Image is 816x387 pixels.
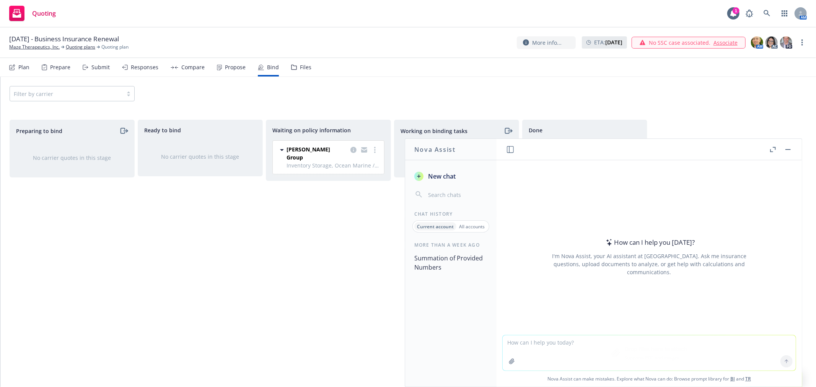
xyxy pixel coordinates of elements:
a: more [798,38,807,47]
a: Quoting [6,3,59,24]
div: How can I help you [DATE]? [604,237,695,247]
a: TR [745,376,751,382]
span: ETA : [594,38,622,46]
span: More info... [532,39,562,47]
span: Working on binding tasks [401,127,467,135]
div: I'm Nova Assist, your AI assistant at [GEOGRAPHIC_DATA]. Ask me insurance questions, upload docum... [542,252,757,276]
div: No carrier quotes in this stage [22,154,122,162]
img: photo [780,36,792,49]
span: Preparing to bind [16,127,62,135]
span: Done [529,126,542,134]
div: More than a week ago [405,242,497,248]
button: New chat [411,169,490,183]
span: Quoting [32,10,56,16]
a: moveRight [119,126,128,135]
a: more [370,145,379,154]
img: photo [766,36,778,49]
p: Drop files here to attach [625,345,687,353]
a: Quoting plans [66,44,95,50]
div: Chat History [405,211,497,217]
a: Search [759,6,775,21]
span: No SSC case associated. [649,39,710,47]
div: Plan [18,64,29,70]
span: Quoting plan [101,44,129,50]
div: Compare [181,64,205,70]
img: photo [751,36,763,49]
a: moveRight [503,126,513,135]
div: 1 [733,7,739,14]
span: New chat [427,172,456,181]
a: Switch app [777,6,792,21]
span: Ready to bind [144,126,181,134]
span: [PERSON_NAME] Group [287,145,347,161]
a: copy logging email [349,145,358,154]
strong: [DATE] [605,39,622,46]
div: Prepare [50,64,70,70]
button: More info... [517,36,576,49]
span: Waiting on policy information [272,126,351,134]
a: Maze Therapeutics, Inc. [9,44,60,50]
h1: Nova Assist [414,145,456,154]
a: Associate [713,39,738,47]
p: All accounts [459,223,485,230]
a: BI [730,376,735,382]
span: Nova Assist can make mistakes. Explore what Nova can do: Browse prompt library for and [500,371,799,387]
input: Search chats [427,189,487,200]
span: Inventory Storage, Ocean Marine / Cargo [287,161,379,169]
div: Submit [91,64,110,70]
button: Summation of Provided Numbers [411,251,490,274]
div: Propose [225,64,246,70]
a: Report a Bug [742,6,757,21]
div: Files [300,64,311,70]
p: Supports PDF and images [625,354,687,361]
div: Responses [131,64,158,70]
p: Current account [417,223,454,230]
div: No carrier quotes in this stage [150,153,250,161]
span: [DATE] - Business Insurance Renewal [9,34,119,44]
div: Bind [267,64,279,70]
a: copy logging email [360,145,369,154]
